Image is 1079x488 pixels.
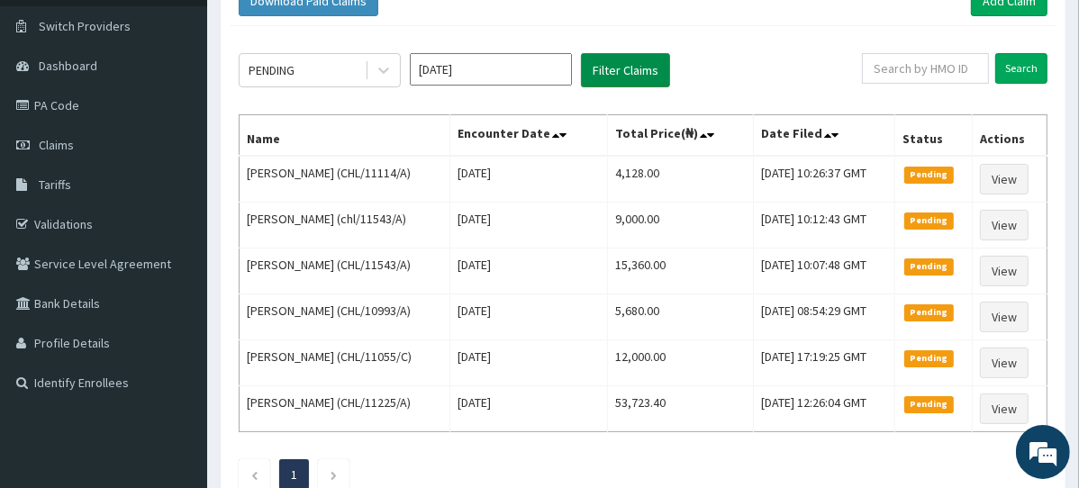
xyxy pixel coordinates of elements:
[240,115,450,157] th: Name
[39,176,71,193] span: Tariffs
[240,156,450,203] td: [PERSON_NAME] (CHL/11114/A)
[240,203,450,249] td: [PERSON_NAME] (chl/11543/A)
[904,396,954,412] span: Pending
[904,304,954,321] span: Pending
[754,386,895,432] td: [DATE] 12:26:04 GMT
[904,350,954,366] span: Pending
[291,466,297,483] a: Page 1 is your current page
[39,58,97,74] span: Dashboard
[904,212,954,229] span: Pending
[240,294,450,340] td: [PERSON_NAME] (CHL/10993/A)
[980,164,1029,194] a: View
[754,294,895,340] td: [DATE] 08:54:29 GMT
[449,386,607,432] td: [DATE]
[449,115,607,157] th: Encounter Date
[607,156,753,203] td: 4,128.00
[980,210,1029,240] a: View
[980,348,1029,378] a: View
[754,156,895,203] td: [DATE] 10:26:37 GMT
[240,386,450,432] td: [PERSON_NAME] (CHL/11225/A)
[754,249,895,294] td: [DATE] 10:07:48 GMT
[894,115,972,157] th: Status
[862,53,989,84] input: Search by HMO ID
[607,249,753,294] td: 15,360.00
[607,294,753,340] td: 5,680.00
[250,466,258,483] a: Previous page
[980,393,1029,424] a: View
[39,18,131,34] span: Switch Providers
[581,53,670,87] button: Filter Claims
[607,115,753,157] th: Total Price(₦)
[249,61,295,79] div: PENDING
[607,340,753,386] td: 12,000.00
[980,256,1029,286] a: View
[449,203,607,249] td: [DATE]
[995,53,1047,84] input: Search
[449,249,607,294] td: [DATE]
[449,294,607,340] td: [DATE]
[330,466,338,483] a: Next page
[754,340,895,386] td: [DATE] 17:19:25 GMT
[240,340,450,386] td: [PERSON_NAME] (CHL/11055/C)
[240,249,450,294] td: [PERSON_NAME] (CHL/11543/A)
[904,258,954,275] span: Pending
[607,203,753,249] td: 9,000.00
[972,115,1047,157] th: Actions
[39,137,74,153] span: Claims
[754,115,895,157] th: Date Filed
[410,53,572,86] input: Select Month and Year
[449,340,607,386] td: [DATE]
[904,167,954,183] span: Pending
[980,302,1029,332] a: View
[607,386,753,432] td: 53,723.40
[449,156,607,203] td: [DATE]
[754,203,895,249] td: [DATE] 10:12:43 GMT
